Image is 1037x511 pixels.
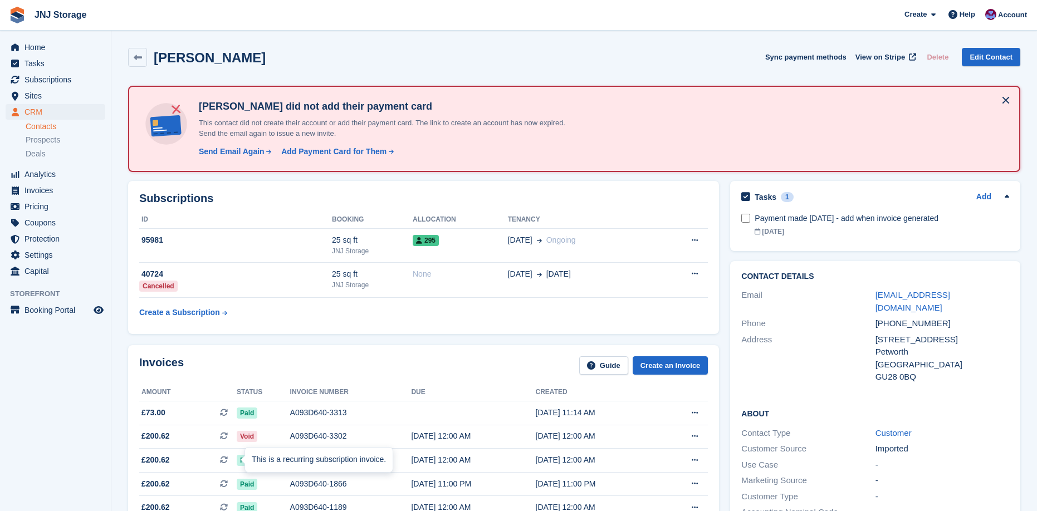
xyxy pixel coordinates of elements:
div: Use Case [741,459,875,471]
div: [DATE] [755,227,1009,237]
span: £73.00 [141,407,165,419]
span: Coupons [25,215,91,230]
button: Sync payment methods [765,48,847,66]
div: [STREET_ADDRESS] [875,333,1009,346]
div: Add Payment Card for Them [281,146,387,158]
span: Paid [237,407,257,419]
a: menu [6,183,105,198]
th: Invoice number [290,384,412,401]
a: Add [976,191,991,204]
div: Marketing Source [741,474,875,487]
div: - [875,490,1009,503]
a: menu [6,231,105,247]
span: Pricing [25,199,91,214]
div: [DATE] 12:00 AM [411,454,535,466]
img: no-card-linked-e7822e413c904bf8b177c4d89f31251c4716f9871600ec3ca5bfc59e148c83f4.svg [143,100,190,148]
div: Phone [741,317,875,330]
a: Guide [579,356,628,375]
span: £200.62 [141,430,170,442]
span: Home [25,40,91,55]
span: [DATE] [546,268,571,280]
div: Cancelled [139,281,178,292]
th: Status [237,384,290,401]
div: Petworth [875,346,1009,358]
a: Payment made [DATE] - add when invoice generated [DATE] [755,207,1009,242]
a: menu [6,263,105,279]
div: Payment made [DATE] - add when invoice generated [755,213,1009,224]
span: Settings [25,247,91,263]
a: Create a Subscription [139,302,227,323]
span: Tasks [25,56,91,71]
h2: About [741,407,1009,419]
span: Subscriptions [25,72,91,87]
span: 295 [413,235,439,246]
a: menu [6,199,105,214]
a: menu [6,215,105,230]
div: A093D640-3313 [290,407,412,419]
div: This is a recurring subscription invoice. [245,448,393,472]
a: menu [6,56,105,71]
a: Customer [875,428,912,438]
div: [DATE] 12:00 AM [536,430,660,442]
span: Storefront [10,288,111,299]
div: None [413,268,508,280]
a: menu [6,166,105,182]
th: Tenancy [508,211,657,229]
div: 95981 [139,234,332,246]
span: Paid [237,479,257,490]
div: Contact Type [741,427,875,440]
a: Deals [26,148,105,160]
div: Customer Source [741,443,875,455]
h2: Invoices [139,356,184,375]
div: JNJ Storage [332,280,413,290]
span: [DATE] [508,234,532,246]
span: View on Stripe [855,52,905,63]
div: A093D640-3302 [290,430,412,442]
div: Address [741,333,875,384]
th: Due [411,384,535,401]
h4: [PERSON_NAME] did not add their payment card [194,100,584,113]
a: [EMAIL_ADDRESS][DOMAIN_NAME] [875,290,950,312]
a: menu [6,40,105,55]
span: Void [237,431,257,442]
h2: Tasks [755,192,776,202]
a: Contacts [26,121,105,132]
span: Analytics [25,166,91,182]
div: 40724 [139,268,332,280]
div: Customer Type [741,490,875,503]
h2: [PERSON_NAME] [154,50,266,65]
span: Ongoing [546,235,576,244]
span: CRM [25,104,91,120]
a: Create an Invoice [633,356,708,375]
span: Account [998,9,1027,21]
div: [DATE] 11:14 AM [536,407,660,419]
div: [DATE] 11:00 PM [536,478,660,490]
a: Add Payment Card for Them [277,146,395,158]
a: menu [6,247,105,263]
th: Amount [139,384,237,401]
div: 25 sq ft [332,268,413,280]
th: Allocation [413,211,508,229]
span: Sites [25,88,91,104]
span: Invoices [25,183,91,198]
span: Create [904,9,927,20]
th: ID [139,211,332,229]
div: [DATE] 11:00 PM [411,478,535,490]
a: View on Stripe [851,48,918,66]
div: A093D640-1866 [290,478,412,490]
div: - [875,474,1009,487]
div: [DATE] 12:00 AM [536,454,660,466]
div: JNJ Storage [332,246,413,256]
span: Capital [25,263,91,279]
span: £200.62 [141,454,170,466]
span: Protection [25,231,91,247]
p: This contact did not create their account or add their payment card. The link to create an accoun... [194,117,584,139]
div: 25 sq ft [332,234,413,246]
div: [PHONE_NUMBER] [875,317,1009,330]
a: Prospects [26,134,105,146]
span: Prospects [26,135,60,145]
a: menu [6,88,105,104]
span: [DATE] [508,268,532,280]
div: Send Email Again [199,146,265,158]
h2: Subscriptions [139,192,708,205]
